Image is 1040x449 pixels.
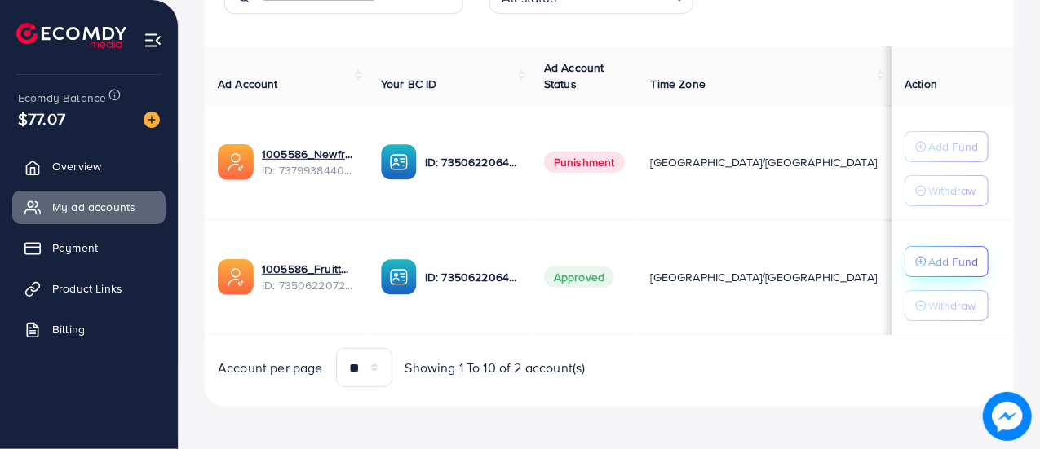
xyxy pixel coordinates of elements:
div: <span class='underline'>1005586_Newfruitofy_1718275827191</span></br>7379938440798240769 [262,146,355,179]
a: Billing [12,313,166,346]
img: ic-ads-acc.e4c84228.svg [218,259,254,295]
span: Payment [52,240,98,256]
a: Overview [12,150,166,183]
span: Showing 1 To 10 of 2 account(s) [405,359,586,377]
span: My ad accounts [52,199,135,215]
span: Account per page [218,359,323,377]
p: Withdraw [928,181,976,200]
span: [GEOGRAPHIC_DATA]/[GEOGRAPHIC_DATA] [651,154,878,170]
p: Add Fund [928,137,978,156]
a: 1005586_Fruitt_1711450099849 [262,261,355,277]
span: Punishment [544,152,625,173]
span: Ecomdy Balance [18,90,106,106]
a: Product Links [12,272,166,305]
span: ID: 7350622072785207298 [262,277,355,293]
img: ic-ba-acc.ded83a64.svg [381,259,417,295]
span: Time Zone [651,76,706,92]
span: [GEOGRAPHIC_DATA]/[GEOGRAPHIC_DATA] [651,269,878,285]
button: Withdraw [905,290,989,321]
span: $77.07 [18,107,65,130]
span: ID: 7379938440798240769 [262,162,355,178]
img: menu [144,31,162,50]
span: Ad Account [218,76,278,92]
img: ic-ads-acc.e4c84228.svg [218,144,254,180]
span: Approved [544,266,614,288]
span: Overview [52,158,101,174]
a: My ad accounts [12,191,166,223]
img: ic-ba-acc.ded83a64.svg [381,144,417,180]
p: ID: 7350622064186802178 [425,267,518,287]
button: Add Fund [905,131,989,162]
a: 1005586_Newfruitofy_1718275827191 [262,146,355,162]
img: logo [16,23,126,48]
button: Withdraw [905,175,989,206]
p: ID: 7350622064186802178 [425,152,518,172]
span: Action [905,76,937,92]
span: Billing [52,321,85,337]
img: image [144,112,160,128]
span: Product Links [52,280,122,297]
span: Your BC ID [381,76,437,92]
p: Withdraw [928,296,976,315]
p: Add Fund [928,252,978,271]
button: Add Fund [905,246,989,277]
div: <span class='underline'>1005586_Fruitt_1711450099849</span></br>7350622072785207298 [262,261,355,294]
span: Ad Account Status [544,59,604,92]
img: image [983,392,1032,441]
a: Payment [12,231,166,264]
